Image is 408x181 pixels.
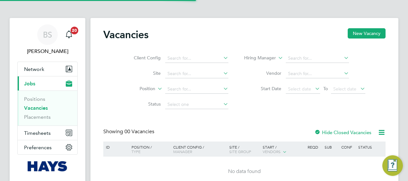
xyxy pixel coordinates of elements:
[348,28,386,39] button: New Vacancy
[43,30,52,39] span: BS
[165,100,228,109] input: Select one
[24,144,52,151] span: Preferences
[323,142,340,152] div: Sub
[382,155,403,176] button: Engage Resource Center
[261,142,306,158] div: Start /
[286,69,349,78] input: Search for...
[314,129,371,135] label: Hide Closed Vacancies
[18,140,77,154] button: Preferences
[165,54,228,63] input: Search for...
[24,130,51,136] span: Timesheets
[104,168,385,175] div: No data found
[18,62,77,76] button: Network
[24,81,35,87] span: Jobs
[18,90,77,125] div: Jobs
[18,126,77,140] button: Timesheets
[321,84,330,93] span: To
[124,55,161,61] label: Client Config
[17,161,78,171] a: Go to home page
[229,149,251,154] span: Site Group
[172,142,228,157] div: Client Config /
[71,27,78,34] span: 20
[63,24,75,45] a: 20
[288,86,311,92] span: Select date
[17,24,78,55] a: BS[PERSON_NAME]
[239,55,276,61] label: Hiring Manager
[228,142,261,157] div: Site /
[17,47,78,55] span: Billy Smith
[263,149,281,154] span: Vendors
[306,142,323,152] div: Reqd
[132,149,140,154] span: Type
[333,86,356,92] span: Select date
[18,76,77,90] button: Jobs
[124,70,161,76] label: Site
[165,85,228,94] input: Search for...
[124,128,154,135] span: 00 Vacancies
[24,114,51,120] a: Placements
[124,101,161,107] label: Status
[103,128,156,135] div: Showing
[244,70,281,76] label: Vendor
[24,96,45,102] a: Positions
[24,66,44,72] span: Network
[173,149,192,154] span: Manager
[104,142,127,152] div: ID
[28,161,68,171] img: hays-logo-retina.png
[165,69,228,78] input: Search for...
[127,142,172,157] div: Position /
[103,28,149,41] h2: Vacancies
[286,54,349,63] input: Search for...
[340,142,356,152] div: Conf
[24,105,48,111] a: Vacancies
[357,142,385,152] div: Status
[118,86,155,92] label: Position
[244,86,281,91] label: Start Date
